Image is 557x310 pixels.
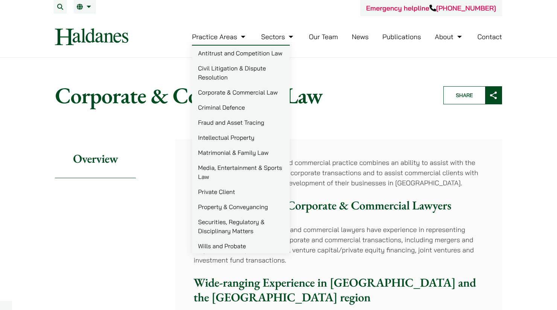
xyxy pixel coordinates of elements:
a: About [435,32,463,41]
a: Contact [477,32,502,41]
a: Publications [382,32,421,41]
a: Emergency helpline[PHONE_NUMBER] [366,4,496,12]
a: Wills and Probate [192,238,290,253]
h3: A Focused Team of Corporate & Commercial Lawyers [193,198,484,212]
h2: Overview [55,139,136,178]
a: Media, Entertainment & Sports Law [192,160,290,184]
p: Our focused team of corporate and commercial lawyers have experience in representing clients in e... [193,224,484,265]
a: Civil Litigation & Dispute Resolution [192,61,290,85]
a: Property & Conveyancing [192,199,290,214]
span: Share [444,87,485,104]
h3: Wide-ranging Experience in [GEOGRAPHIC_DATA] and the [GEOGRAPHIC_DATA] region [193,275,484,304]
a: Practice Areas [192,32,247,41]
button: Share [443,86,502,104]
a: Criminal Defence [192,100,290,115]
a: EN [77,4,93,10]
a: Corporate & Commercial Law [192,85,290,100]
a: Our Team [309,32,338,41]
a: Matrimonial & Family Law [192,145,290,160]
a: Fraud and Asset Tracing [192,115,290,130]
a: News [352,32,369,41]
a: Securities, Regulatory & Disciplinary Matters [192,214,290,238]
a: Private Client [192,184,290,199]
a: Sectors [261,32,295,41]
a: Antitrust and Competition Law [192,46,290,61]
a: Intellectual Property [192,130,290,145]
h1: Corporate & Commercial Law [55,82,431,109]
img: Logo of Haldanes [55,28,128,45]
p: [PERSON_NAME]’ corporate and commercial practice combines an ability to assist with the execution... [193,157,484,188]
